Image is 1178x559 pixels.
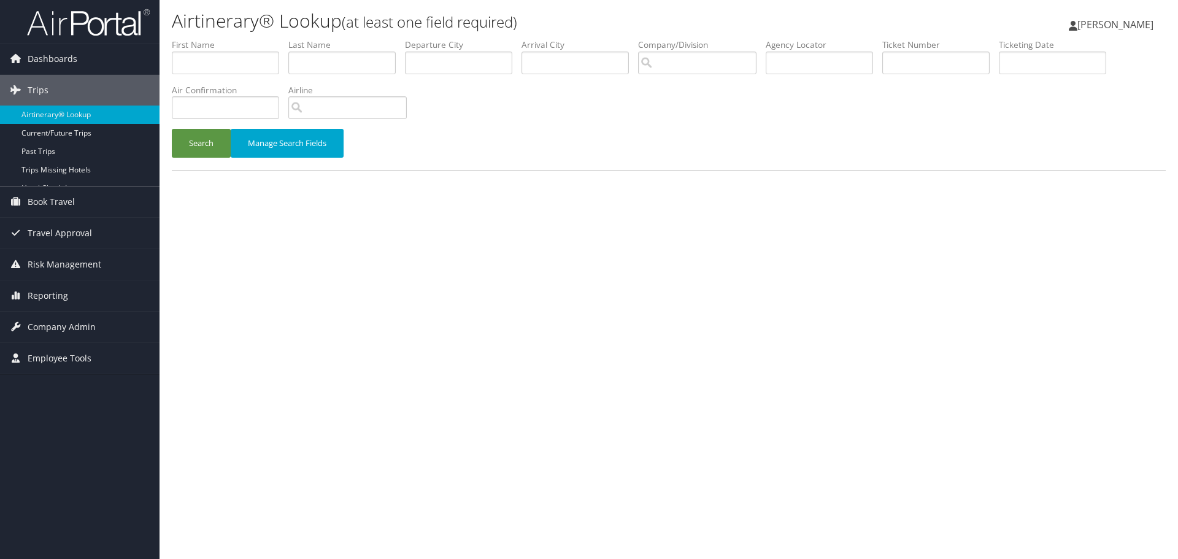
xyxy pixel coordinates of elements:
[882,39,999,51] label: Ticket Number
[1069,6,1166,43] a: [PERSON_NAME]
[28,75,48,106] span: Trips
[28,249,101,280] span: Risk Management
[342,12,517,32] small: (at least one field required)
[28,44,77,74] span: Dashboards
[172,84,288,96] label: Air Confirmation
[28,280,68,311] span: Reporting
[28,218,92,249] span: Travel Approval
[766,39,882,51] label: Agency Locator
[231,129,344,158] button: Manage Search Fields
[27,8,150,37] img: airportal-logo.png
[288,84,416,96] label: Airline
[172,129,231,158] button: Search
[28,343,91,374] span: Employee Tools
[638,39,766,51] label: Company/Division
[522,39,638,51] label: Arrival City
[999,39,1115,51] label: Ticketing Date
[405,39,522,51] label: Departure City
[288,39,405,51] label: Last Name
[28,312,96,342] span: Company Admin
[28,187,75,217] span: Book Travel
[1077,18,1153,31] span: [PERSON_NAME]
[172,39,288,51] label: First Name
[172,8,834,34] h1: Airtinerary® Lookup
